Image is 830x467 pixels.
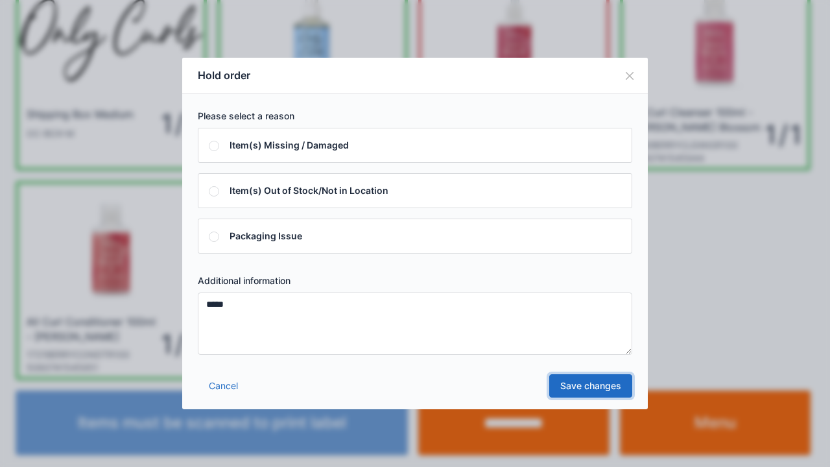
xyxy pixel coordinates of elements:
a: Cancel [198,374,249,398]
label: Please select a reason [198,110,632,123]
label: Additional information [198,274,632,287]
a: Save changes [549,374,632,398]
button: Close [611,58,648,94]
span: Item(s) Missing / Damaged [230,139,349,150]
span: Packaging Issue [230,230,302,241]
h5: Hold order [198,68,250,83]
span: Item(s) Out of Stock/Not in Location [230,185,388,196]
